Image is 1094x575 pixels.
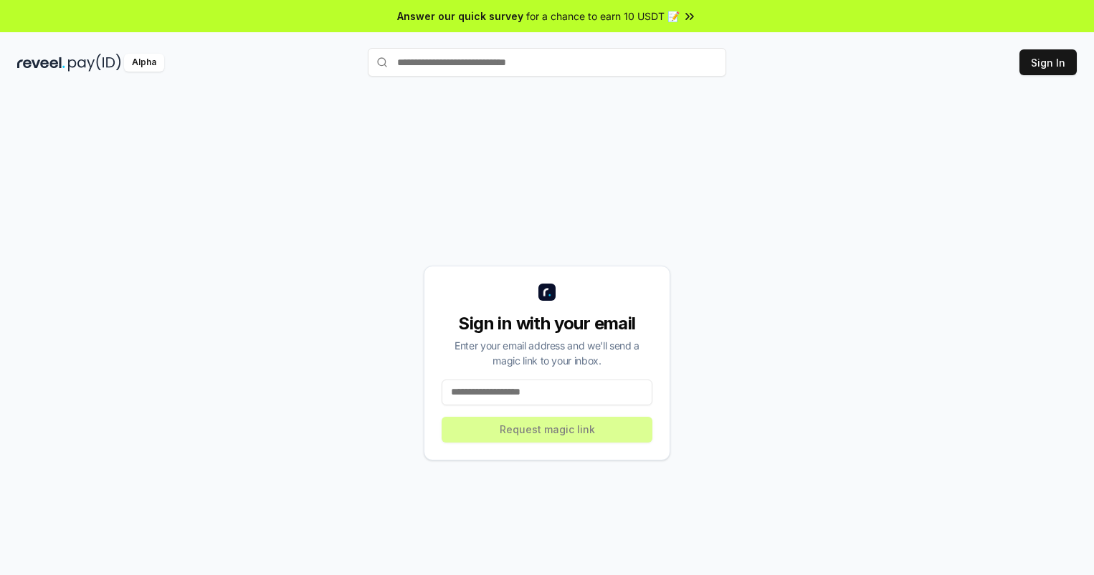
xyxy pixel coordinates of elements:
div: Alpha [124,54,164,72]
img: reveel_dark [17,54,65,72]
div: Enter your email address and we’ll send a magic link to your inbox. [442,338,652,368]
button: Sign In [1019,49,1077,75]
img: logo_small [538,284,556,301]
span: for a chance to earn 10 USDT 📝 [526,9,680,24]
img: pay_id [68,54,121,72]
div: Sign in with your email [442,312,652,335]
span: Answer our quick survey [397,9,523,24]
